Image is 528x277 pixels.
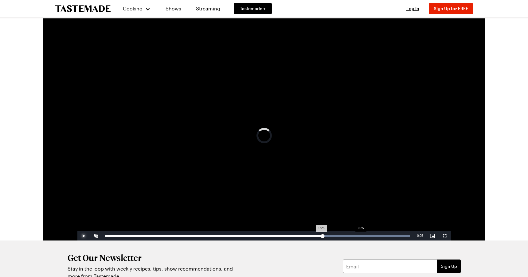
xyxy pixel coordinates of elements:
[416,234,417,237] span: -
[426,231,439,240] button: Picture-in-Picture
[406,6,419,11] span: Log In
[401,6,425,12] button: Log In
[123,6,143,11] span: Cooking
[77,231,90,240] button: Play
[417,234,423,237] span: 0:05
[105,235,410,237] div: Progress Bar
[123,1,151,16] button: Cooking
[343,260,437,273] input: Email
[441,263,457,269] span: Sign Up
[429,3,473,14] button: Sign Up for FREE
[240,6,266,12] span: Tastemade +
[77,31,451,240] video-js: Video Player
[437,260,461,273] button: Sign Up
[68,253,237,263] h2: Get Our Newsletter
[234,3,272,14] a: Tastemade +
[439,231,451,240] button: Fullscreen
[55,5,111,12] a: To Tastemade Home Page
[434,6,468,11] span: Sign Up for FREE
[90,231,102,240] button: Unmute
